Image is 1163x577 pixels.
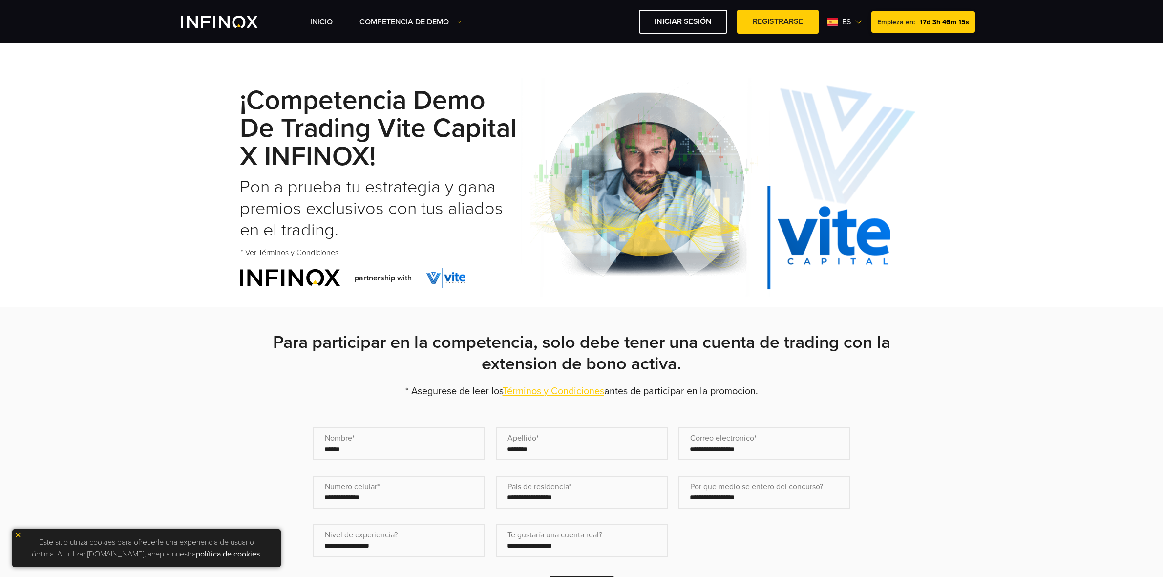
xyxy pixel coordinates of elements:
a: Iniciar sesión [639,10,727,34]
a: Competencia de Demo [359,16,462,28]
a: Registrarse [737,10,819,34]
a: INFINOX Vite [181,16,281,28]
strong: Para participar en la competencia, solo debe tener una cuenta de trading con la extension de bono... [273,332,890,374]
a: * Ver Términos y Condiciones [240,241,339,265]
img: yellow close icon [15,532,21,538]
img: Dropdown [457,20,462,24]
p: Este sitio utiliza cookies para ofrecerle una experiencia de usuario óptima. Al utilizar [DOMAIN_... [17,534,276,562]
p: * Asegurese de leer los antes de participar en la promocion. [240,385,924,398]
a: INICIO [310,16,333,28]
span: es [838,16,855,28]
span: 17d 3h 46m 15s [920,18,969,26]
span: partnership with [355,272,412,284]
a: Términos y Condiciones [503,385,604,397]
strong: ¡Competencia Demo de Trading Vite Capital x INFINOX! [240,85,517,173]
h2: Pon a prueba tu estrategia y gana premios exclusivos con tus aliados en el trading. [240,176,521,241]
span: Empieza en: [877,18,915,26]
a: política de cookies [196,549,260,559]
